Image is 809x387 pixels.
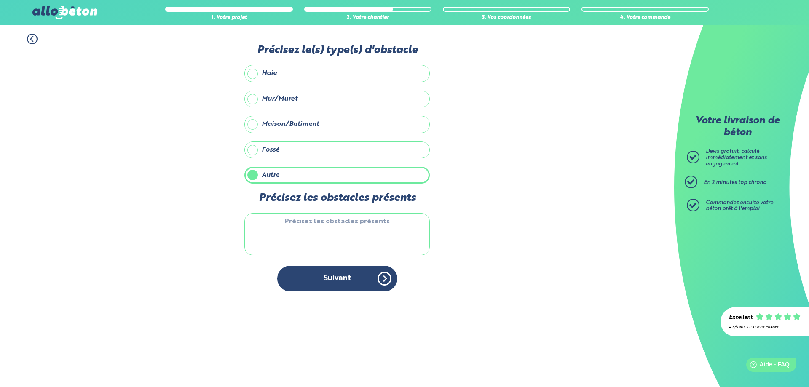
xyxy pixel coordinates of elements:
[443,15,570,21] div: 3. Vos coordonnées
[244,65,430,82] label: Haie
[581,15,709,21] div: 4. Votre commande
[277,266,397,291] button: Suivant
[244,44,430,56] label: Précisez le(s) type(s) d'obstacle
[244,167,430,184] label: Autre
[32,6,97,19] img: allobéton
[244,192,430,204] label: Précisez les obstacles présents
[304,15,431,21] div: 2. Votre chantier
[244,91,430,107] label: Mur/Muret
[244,141,430,158] label: Fossé
[244,116,430,133] label: Maison/Batiment
[165,15,292,21] div: 1. Votre projet
[734,354,800,378] iframe: Help widget launcher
